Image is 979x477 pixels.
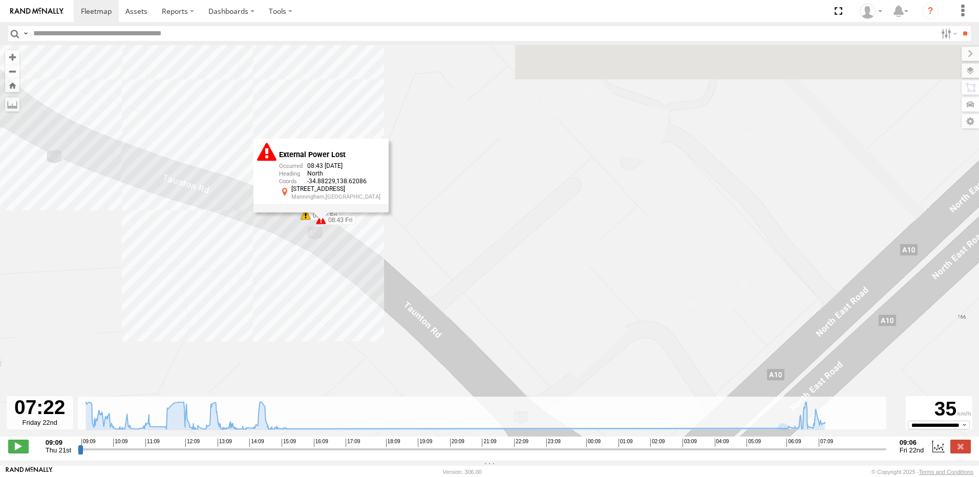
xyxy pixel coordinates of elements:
[856,4,886,19] div: Stuart Williams
[546,439,561,447] span: 23:09
[346,439,360,447] span: 17:09
[747,439,761,447] span: 05:09
[650,439,665,447] span: 02:09
[81,439,96,447] span: 09:09
[450,439,464,447] span: 20:09
[871,469,973,475] div: © Copyright 2025 -
[46,439,71,446] strong: 09:09
[185,439,200,447] span: 12:09
[46,446,71,454] span: Thu 21st Aug 2025
[937,26,959,41] label: Search Filter Options
[715,439,729,447] span: 04:09
[683,439,697,447] span: 03:09
[314,439,328,447] span: 16:09
[514,439,528,447] span: 22:09
[443,469,482,475] div: Version: 306.00
[418,439,432,447] span: 19:09
[291,186,380,192] div: [STREET_ADDRESS]
[6,467,53,477] a: Visit our Website
[900,439,924,446] strong: 09:06
[482,439,496,447] span: 21:09
[22,26,30,41] label: Search Query
[962,114,979,128] label: Map Settings
[8,440,29,453] label: Play/Stop
[321,215,355,225] label: 08:43 Fri
[249,439,264,447] span: 14:09
[113,439,127,447] span: 10:09
[907,398,971,421] div: 35
[307,170,323,177] span: North
[950,440,971,453] label: Close
[279,150,380,159] div: External Power Lost
[5,50,19,64] button: Zoom in
[336,178,367,185] span: 138.62086
[919,469,973,475] a: Terms and Conditions
[5,78,19,92] button: Zoom Home
[291,194,380,200] div: Manningham,[GEOGRAPHIC_DATA]
[5,97,19,112] label: Measure
[282,439,296,447] span: 15:09
[922,3,939,19] i: ?
[900,446,924,454] span: Fri 22nd Aug 2025
[5,64,19,78] button: Zoom out
[307,178,336,185] span: -34.88229
[145,439,160,447] span: 11:09
[819,439,833,447] span: 07:09
[279,163,380,170] div: 08:43 [DATE]
[218,439,232,447] span: 13:09
[586,439,601,447] span: 00:09
[386,439,400,447] span: 18:09
[619,439,633,447] span: 01:09
[786,439,801,447] span: 06:09
[10,8,63,15] img: rand-logo.svg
